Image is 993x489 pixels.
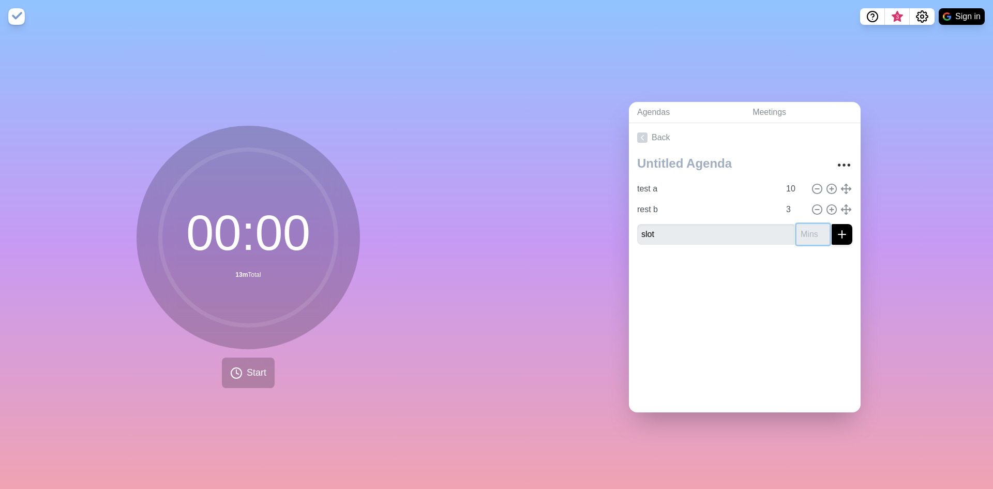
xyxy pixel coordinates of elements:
span: Start [247,366,266,380]
input: Mins [796,224,830,245]
input: Name [633,199,780,220]
button: Help [860,8,885,25]
button: What’s new [885,8,910,25]
input: Name [633,179,780,199]
button: Settings [910,8,935,25]
input: Mins [782,199,807,220]
img: google logo [943,12,951,21]
button: More [834,155,854,175]
a: Meetings [744,102,861,123]
span: 3 [893,13,901,21]
button: Start [222,358,275,388]
img: timeblocks logo [8,8,25,25]
input: Mins [782,179,807,199]
a: Agendas [629,102,744,123]
button: Sign in [939,8,985,25]
a: Back [629,123,861,152]
input: Name [637,224,794,245]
